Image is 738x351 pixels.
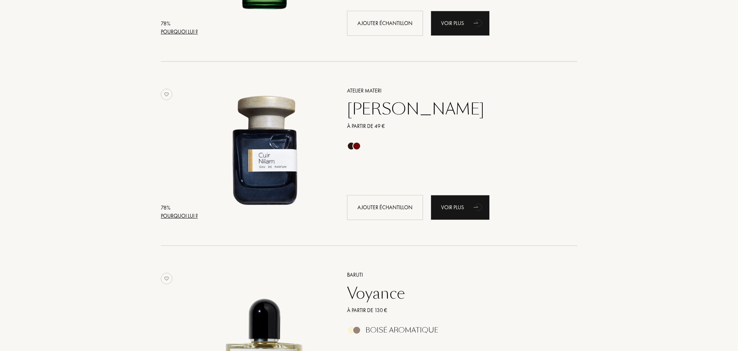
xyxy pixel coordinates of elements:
div: animation [471,15,486,30]
a: Baruti [341,271,566,279]
div: animation [471,199,486,215]
a: Cuir Nilam Atelier Materi [201,77,335,228]
div: 78 % [161,20,198,28]
a: À partir de 49 € [341,122,566,130]
a: Voyance [341,284,566,302]
img: no_like_p.png [161,273,172,284]
a: À partir de 130 € [341,306,566,314]
a: Voir plusanimation [431,195,490,220]
a: Atelier Materi [341,87,566,95]
a: Boisé Aromatique [341,328,566,336]
div: Ajouter échantillon [347,195,423,220]
div: 78 % [161,204,198,212]
a: [PERSON_NAME] [341,100,566,118]
div: Ajouter échantillon [347,11,423,36]
div: Boisé Aromatique [366,326,438,334]
img: Cuir Nilam Atelier Materi [201,86,329,214]
a: Voir plusanimation [431,11,490,36]
div: Pourquoi lui ? [161,28,198,36]
div: Pourquoi lui ? [161,212,198,220]
img: no_like_p.png [161,89,172,100]
div: Voir plus [431,11,490,36]
div: Voir plus [431,195,490,220]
